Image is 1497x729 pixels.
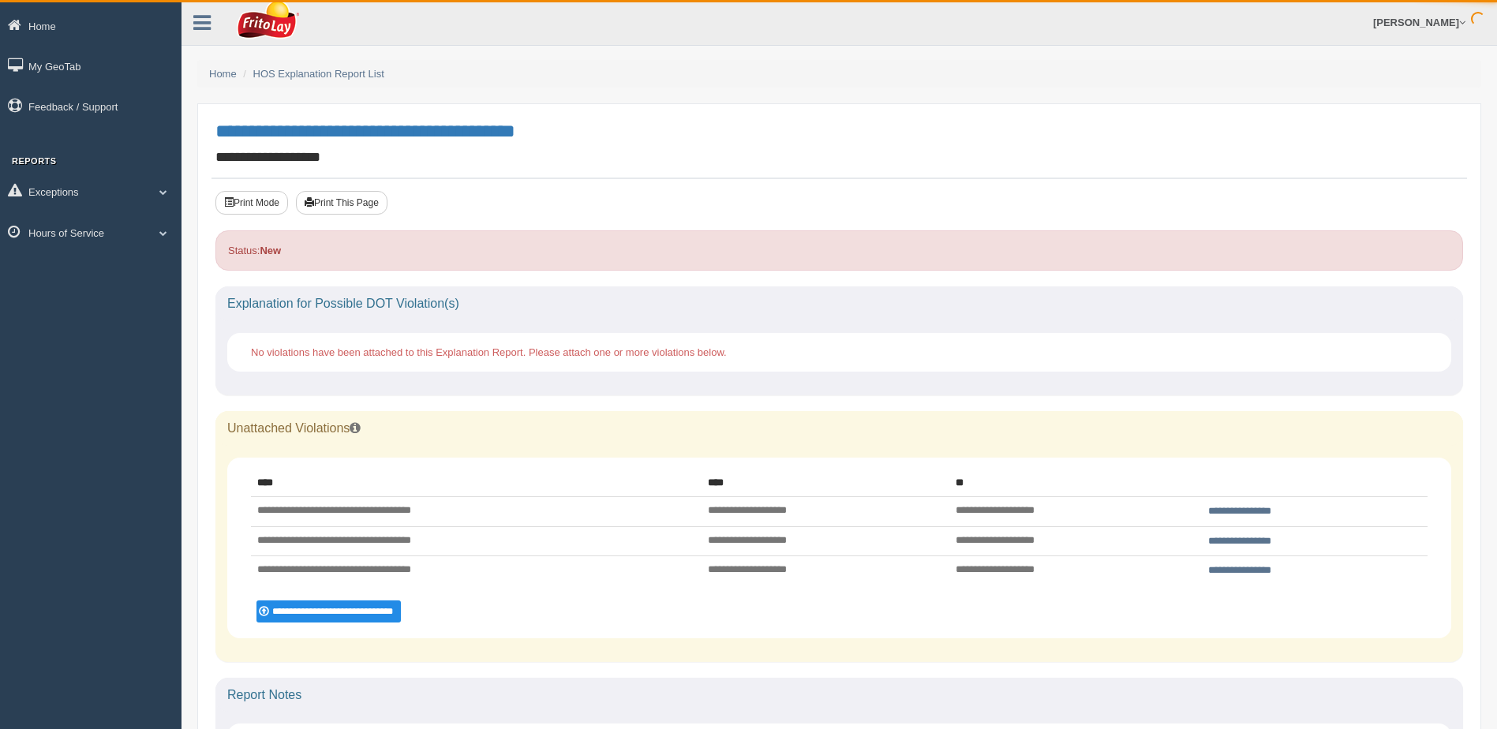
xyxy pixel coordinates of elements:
div: Status: [215,230,1463,271]
div: Report Notes [215,678,1463,712]
button: Print This Page [296,191,387,215]
span: No violations have been attached to this Explanation Report. Please attach one or more violations... [251,346,727,358]
button: Print Mode [215,191,288,215]
div: Unattached Violations [215,411,1463,446]
div: Explanation for Possible DOT Violation(s) [215,286,1463,321]
a: Home [209,68,237,80]
a: HOS Explanation Report List [253,68,384,80]
strong: New [260,245,281,256]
